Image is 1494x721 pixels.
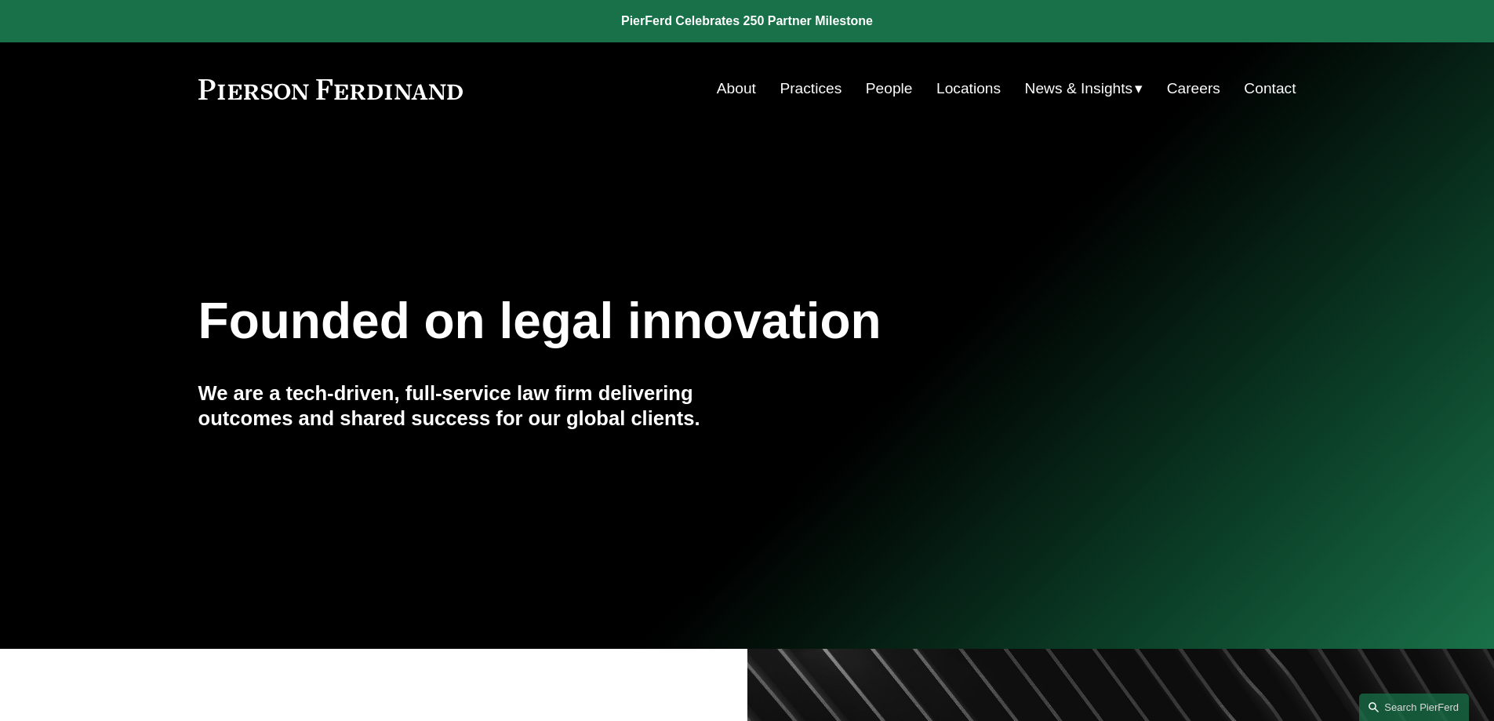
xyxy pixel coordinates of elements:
span: News & Insights [1025,75,1133,103]
a: Careers [1167,74,1220,104]
a: Contact [1244,74,1296,104]
a: Practices [780,74,842,104]
a: folder dropdown [1025,74,1143,104]
h1: Founded on legal innovation [198,293,1114,350]
h4: We are a tech-driven, full-service law firm delivering outcomes and shared success for our global... [198,381,747,432]
a: People [866,74,913,104]
a: Locations [936,74,1001,104]
a: Search this site [1359,694,1469,721]
a: About [717,74,756,104]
